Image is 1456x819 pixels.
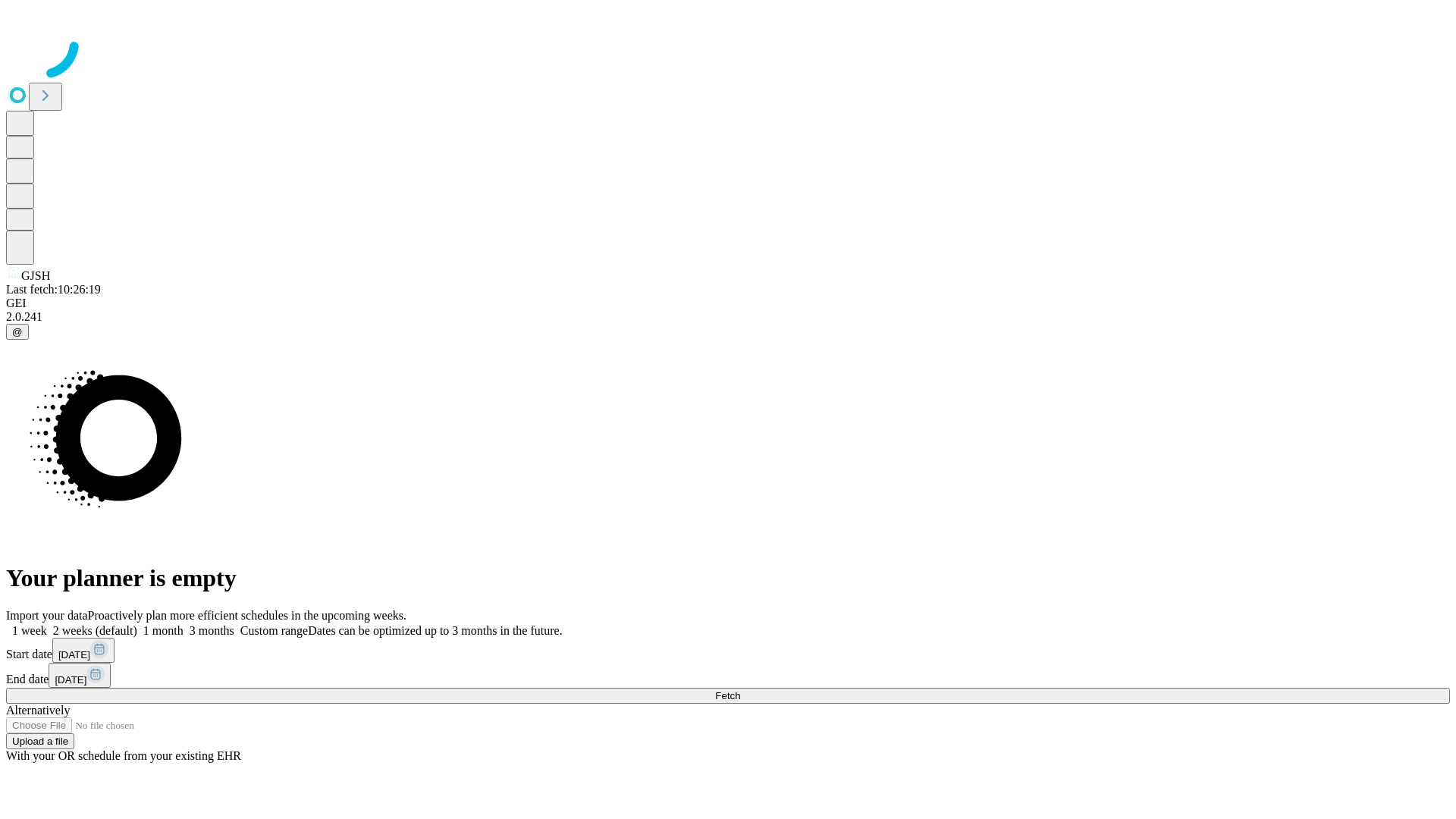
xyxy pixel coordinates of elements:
[6,704,70,717] span: Alternatively
[6,663,1450,688] div: End date
[143,624,184,637] span: 1 month
[6,733,74,749] button: Upload a file
[6,324,29,340] button: @
[58,649,90,661] span: [DATE]
[49,663,111,688] button: [DATE]
[53,624,137,637] span: 2 weeks (default)
[6,283,101,296] span: Last fetch: 10:26:19
[6,688,1450,704] button: Fetch
[6,297,1450,310] div: GEI
[12,326,23,337] span: @
[190,624,234,637] span: 3 months
[240,624,308,637] span: Custom range
[6,638,1450,663] div: Start date
[88,609,406,622] span: Proactively plan more efficient schedules in the upcoming weeks.
[55,674,86,686] span: [DATE]
[52,638,115,663] button: [DATE]
[6,310,1450,324] div: 2.0.241
[6,609,88,622] span: Import your data
[6,749,241,762] span: With your OR schedule from your existing EHR
[6,564,1450,592] h1: Your planner is empty
[715,690,740,701] span: Fetch
[308,624,562,637] span: Dates can be optimized up to 3 months in the future.
[12,624,47,637] span: 1 week
[21,269,50,282] span: GJSH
